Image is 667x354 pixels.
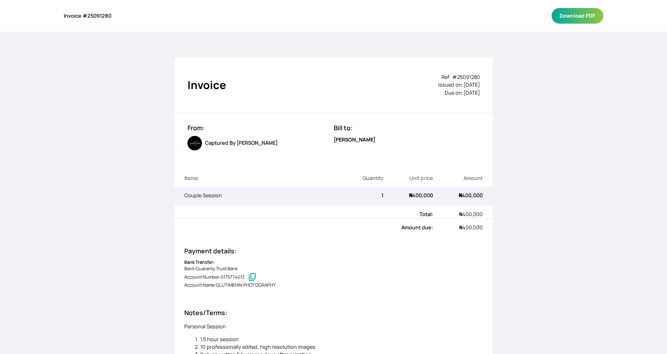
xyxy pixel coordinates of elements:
[459,210,483,218] span: 400,000
[184,246,483,256] h3: Payment details:
[184,224,433,231] div: Amount due:
[383,174,433,182] p: Unit price
[459,224,462,231] span: ₦
[334,123,480,133] h3: Bill to:
[187,77,226,93] h2: Invoice
[184,308,483,318] h3: Notes/Terms:
[184,259,483,266] h6: Bank Transfer:
[184,265,483,272] div: Bank: Guaranty Trust Bank
[459,192,462,199] span: ₦
[200,336,483,343] li: 1.5 hour session
[334,136,375,143] b: [PERSON_NAME]
[205,139,278,147] span: Captured By [PERSON_NAME]
[184,192,334,199] div: Couple Session
[184,282,483,289] div: Account Name: OLUTIMEHIN PHOTOGRAPHY
[433,174,483,182] p: Amount
[552,8,603,24] button: Download PDF
[187,123,334,133] h3: From:
[64,12,111,20] div: Invoice # 25091280
[438,89,480,97] div: Due on: [DATE]
[184,174,334,182] p: Items
[184,323,483,330] p: Personal Session
[184,272,483,282] div: Account Number: 0175774013
[459,210,462,218] span: ₦
[438,73,480,81] div: Ref: # 25091280
[438,81,480,89] div: Issued on: [DATE]
[334,192,383,199] div: 1
[409,192,433,199] span: 400,000
[200,343,483,351] li: 10 professionally edited, high resolution images
[334,174,383,182] p: Quantity
[459,224,483,231] span: 400,000
[459,192,483,199] span: 400,000
[409,192,412,199] span: ₦
[248,272,257,282] span: Copy to clipboard
[184,210,433,218] div: Total:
